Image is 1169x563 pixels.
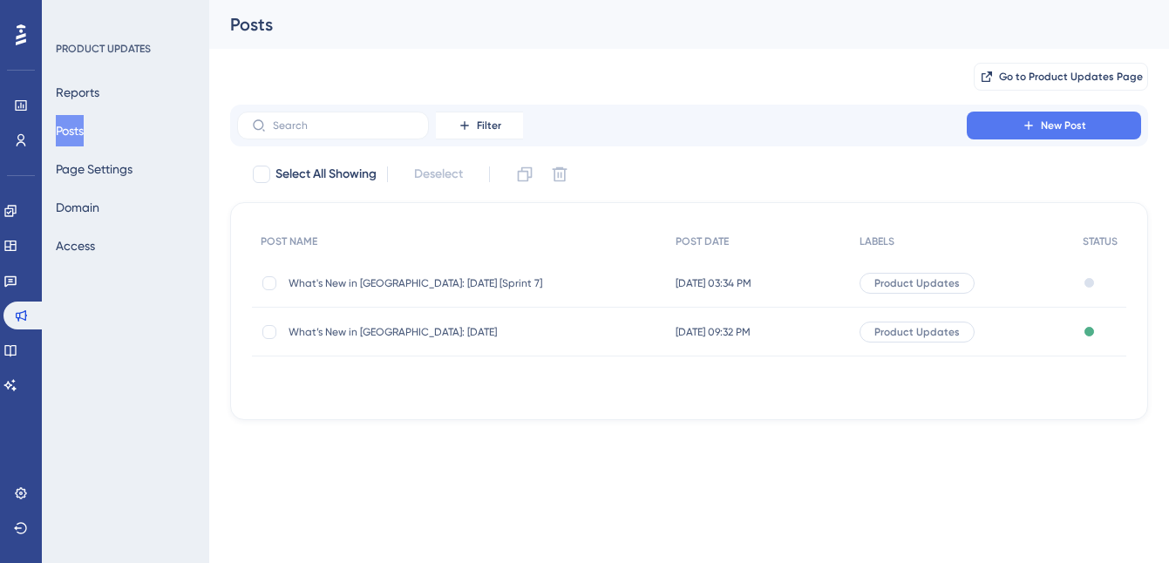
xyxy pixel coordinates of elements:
[999,70,1143,84] span: Go to Product Updates Page
[967,112,1141,139] button: New Post
[56,192,99,223] button: Domain
[56,153,133,185] button: Page Settings
[860,234,894,248] span: LABELS
[398,159,479,190] button: Deselect
[874,325,960,339] span: Product Updates
[874,276,960,290] span: Product Updates
[289,276,568,290] span: What's New in [GEOGRAPHIC_DATA]: [DATE] [Sprint 7]
[56,77,99,108] button: Reports
[273,119,414,132] input: Search
[676,276,751,290] span: [DATE] 03:34 PM
[414,164,463,185] span: Deselect
[56,42,151,56] div: PRODUCT UPDATES
[230,12,1104,37] div: Posts
[676,325,751,339] span: [DATE] 09:32 PM
[275,164,377,185] span: Select All Showing
[1041,119,1086,132] span: New Post
[477,119,501,132] span: Filter
[676,234,729,248] span: POST DATE
[261,234,317,248] span: POST NAME
[436,112,523,139] button: Filter
[56,230,95,261] button: Access
[289,325,568,339] span: What’s New in [GEOGRAPHIC_DATA]: [DATE]
[56,115,84,146] button: Posts
[974,63,1148,91] button: Go to Product Updates Page
[1083,234,1118,248] span: STATUS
